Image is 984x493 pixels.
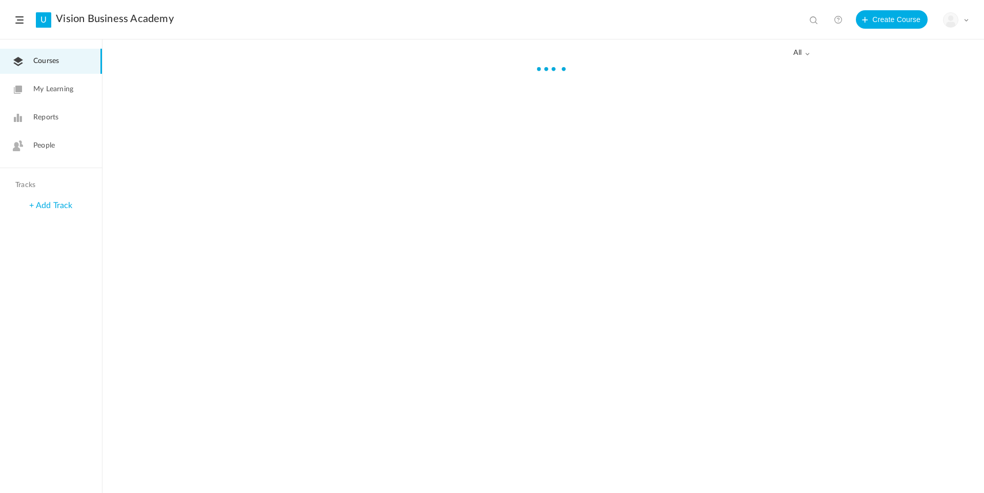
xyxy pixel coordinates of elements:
[856,10,928,29] button: Create Course
[33,140,55,151] span: People
[33,56,59,67] span: Courses
[944,13,958,27] img: user-image.png
[29,201,72,210] a: + Add Track
[56,13,174,25] a: Vision Business Academy
[793,49,810,57] span: all
[33,112,58,123] span: Reports
[36,12,51,28] a: U
[15,181,84,190] h4: Tracks
[33,84,73,95] span: My Learning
